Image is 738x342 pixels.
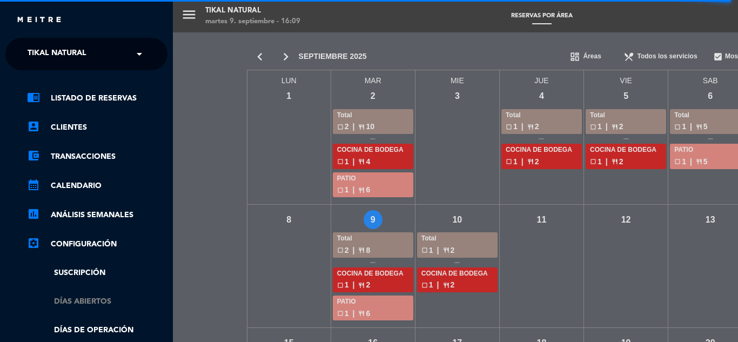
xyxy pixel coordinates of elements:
[27,150,167,163] a: account_balance_walletTransacciones
[16,16,62,24] img: MEITRE
[27,324,167,337] a: Días de Operación
[27,296,167,308] a: Días abiertos
[27,91,40,104] i: chrome_reader_mode
[27,179,167,192] a: calendar_monthCalendario
[27,92,167,105] a: chrome_reader_modeListado de Reservas
[27,209,167,222] a: assessmentANÁLISIS SEMANALES
[27,120,40,133] i: account_box
[27,149,40,162] i: account_balance_wallet
[27,267,167,279] a: Suscripción
[27,238,167,251] a: Configuración
[27,121,167,134] a: account_boxClientes
[28,43,86,65] span: Tikal Natural
[27,237,40,250] i: settings_applications
[27,207,40,220] i: assessment
[27,178,40,191] i: calendar_month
